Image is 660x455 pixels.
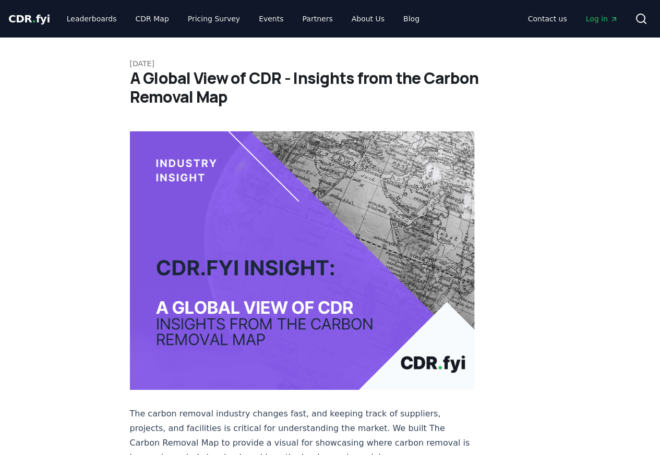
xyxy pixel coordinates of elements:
a: Blog [395,9,428,28]
nav: Main [520,9,627,28]
a: CDR Map [127,9,177,28]
a: Pricing Survey [179,9,248,28]
a: About Us [343,9,393,28]
nav: Main [58,9,428,28]
a: Events [250,9,292,28]
img: blog post image [130,131,475,390]
p: [DATE] [130,58,531,69]
a: CDR.fyi [8,11,50,26]
a: Log in [578,9,627,28]
span: CDR fyi [8,13,50,25]
a: Leaderboards [58,9,125,28]
span: . [32,13,36,25]
a: Partners [294,9,341,28]
span: Log in [586,14,618,24]
a: Contact us [520,9,575,28]
h1: A Global View of CDR - Insights from the Carbon Removal Map [130,69,531,106]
